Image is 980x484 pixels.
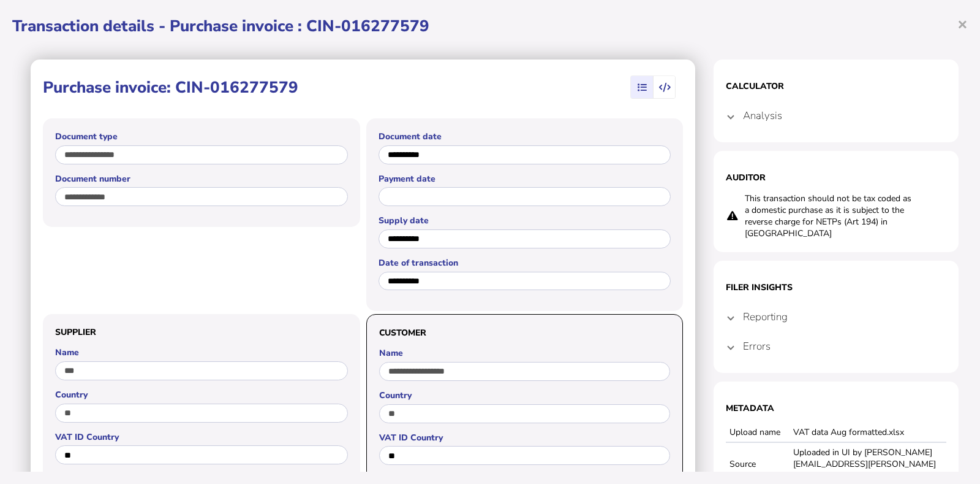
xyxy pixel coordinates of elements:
[379,173,671,185] label: Payment date
[726,101,946,130] mat-expansion-panel-header: Analysis
[743,339,771,353] h4: Errors
[379,390,671,401] label: Country
[743,310,788,324] h4: Reporting
[55,173,348,185] label: Document number
[379,432,671,444] label: VAT ID Country
[55,389,348,401] label: Country
[726,282,946,293] h1: Filer Insights
[379,215,671,227] label: Supply date
[726,80,946,92] h1: Calculator
[55,431,348,443] label: VAT ID Country
[379,348,671,359] label: Name
[653,76,675,98] mat-button-toggle: View transaction data
[726,331,946,361] mat-expansion-panel-header: Errors
[726,423,790,442] td: Upload name
[12,15,968,37] h1: Transaction details - Purchase invoice : CIN-016277579
[957,12,968,36] span: ×
[55,347,348,359] label: Name
[743,109,782,123] h4: Analysis
[379,257,671,269] label: Date of transaction
[55,327,348,339] h3: Supplier
[43,77,298,98] h1: Purchase invoice: CIN-016277579
[726,172,946,183] h1: Auditor
[726,402,946,414] h1: Metadata
[379,328,671,339] h3: Customer
[744,192,916,240] td: This transaction should not be tax coded as a domestic purchase as it is subject to the reverse c...
[790,423,946,442] td: VAT data Aug formatted.xlsx
[379,131,671,142] label: Document date
[55,131,348,142] label: Document type
[631,76,653,98] mat-button-toggle: View summary
[726,302,946,331] mat-expansion-panel-header: Reporting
